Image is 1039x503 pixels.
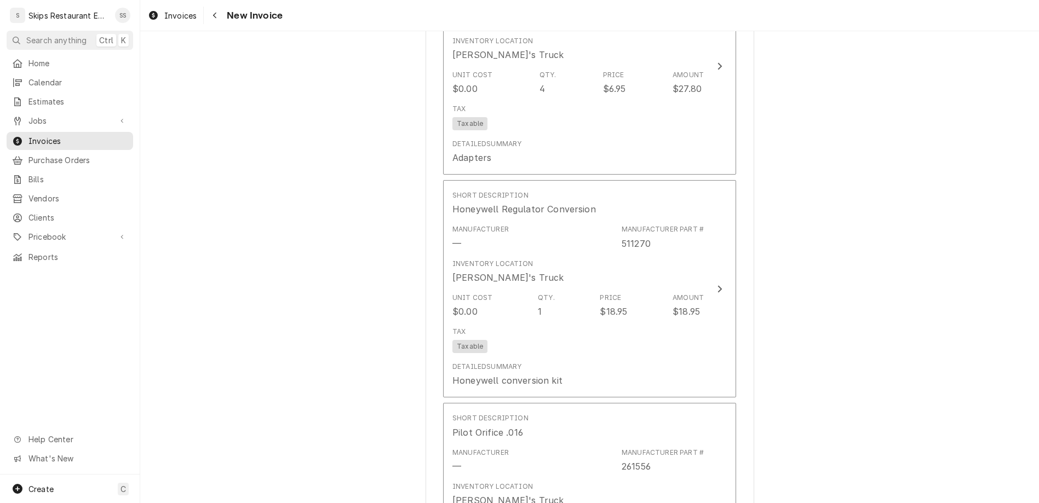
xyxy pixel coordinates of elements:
[28,154,128,166] span: Purchase Orders
[452,460,461,473] div: Manufacturer
[673,82,702,95] div: $27.80
[452,271,564,284] div: [PERSON_NAME]'s Truck
[452,104,466,114] div: Tax
[223,8,283,23] span: New Invoice
[452,448,509,458] div: Manufacturer
[452,36,533,46] div: Inventory Location
[452,340,487,353] span: Taxable
[603,82,626,95] div: $6.95
[7,170,133,188] a: Bills
[143,7,201,25] a: Invoices
[452,362,521,372] div: Detailed Summary
[443,180,736,397] button: Update Line Item
[539,70,556,80] div: Qty.
[10,8,25,23] div: S
[28,77,128,88] span: Calendar
[28,96,128,107] span: Estimates
[28,212,128,223] span: Clients
[7,248,133,266] a: Reports
[538,305,542,318] div: 1
[452,224,509,234] div: Manufacturer
[452,293,492,303] div: Unit Cost
[673,305,700,318] div: $18.95
[452,482,533,492] div: Inventory Location
[452,203,596,216] div: Honeywell Regulator Conversion
[28,135,128,147] span: Invoices
[622,224,704,250] div: Part Number
[115,8,130,23] div: Shan Skipper's Avatar
[7,228,133,246] a: Go to Pricebook
[600,305,627,318] div: $18.95
[600,293,621,303] div: Price
[452,448,509,473] div: Manufacturer
[452,413,529,423] div: Short Description
[452,224,509,250] div: Manufacturer
[206,7,223,24] button: Navigate back
[622,237,651,250] div: Part Number
[7,112,133,130] a: Go to Jobs
[28,57,128,69] span: Home
[622,448,704,458] div: Manufacturer Part #
[452,117,487,130] span: Taxable
[115,8,130,23] div: SS
[28,10,109,21] div: Skips Restaurant Equipment
[452,327,466,337] div: Tax
[26,34,87,46] span: Search anything
[7,92,133,111] a: Estimates
[28,433,127,445] span: Help Center
[164,10,197,21] span: Invoices
[28,193,128,204] span: Vendors
[7,31,133,50] button: Search anythingCtrlK
[7,189,133,207] a: Vendors
[28,453,127,464] span: What's New
[452,237,461,250] div: Manufacturer
[452,151,491,164] div: Adapters
[7,209,133,227] a: Clients
[452,305,478,318] div: $0.00
[452,259,533,269] div: Inventory Location
[28,484,54,494] span: Create
[7,449,133,467] a: Go to What's New
[452,48,564,61] div: [PERSON_NAME]'s Truck
[538,293,555,303] div: Qty.
[7,430,133,448] a: Go to Help Center
[7,151,133,169] a: Purchase Orders
[452,82,478,95] div: $0.00
[28,174,128,185] span: Bills
[120,483,126,495] span: C
[7,54,133,72] a: Home
[622,448,704,473] div: Part Number
[622,460,651,473] div: Part Number
[7,132,133,150] a: Invoices
[622,224,704,234] div: Manufacturer Part #
[452,374,562,387] div: Honeywell conversion kit
[99,34,113,46] span: Ctrl
[452,70,492,80] div: Unit Cost
[603,70,624,80] div: Price
[28,115,111,126] span: Jobs
[28,231,111,242] span: Pricebook
[7,73,133,91] a: Calendar
[121,34,126,46] span: K
[452,139,521,149] div: Detailed Summary
[539,82,545,95] div: 4
[28,251,128,263] span: Reports
[452,426,523,439] div: Pilot Orifice .016
[673,293,704,303] div: Amount
[673,70,704,80] div: Amount
[452,190,529,200] div: Short Description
